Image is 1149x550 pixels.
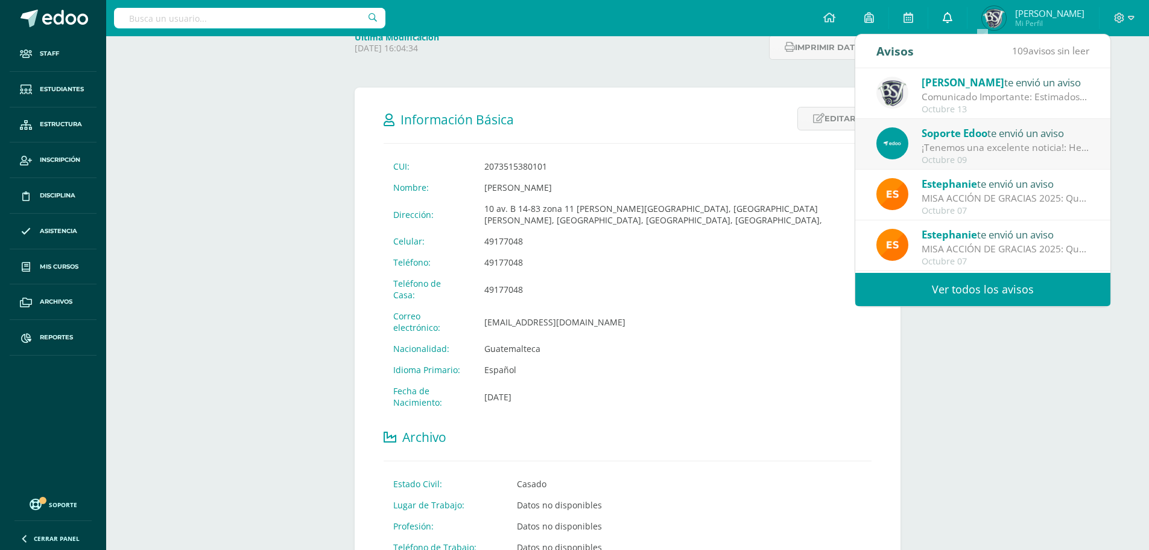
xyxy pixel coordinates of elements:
[922,191,1089,205] div: MISA ACCIÓN DE GRACIAS 2025: Queridas Familias BSJ, un gusto saludarles. Mañana tendremos una San...
[40,120,82,129] span: Estructura
[40,85,84,94] span: Estudiantes
[1012,44,1028,57] span: 109
[475,380,872,413] td: [DATE]
[384,198,475,231] td: Dirección:
[40,155,80,165] span: Inscripción
[355,31,762,43] h4: Última Modificación
[876,178,908,210] img: 4ba0fbdb24318f1bbd103ebd070f4524.png
[922,126,987,140] span: Soporte Edoo
[400,111,514,128] span: Información Básica
[384,273,475,305] td: Teléfono de Casa:
[40,262,78,272] span: Mis cursos
[797,107,872,130] a: Editar
[40,333,73,342] span: Reportes
[475,156,872,177] td: 2073515380101
[384,494,507,516] td: Lugar de Trabajo:
[876,127,908,159] img: 544892825c0ef607e0100ea1c1606ec1.png
[922,242,1089,256] div: MISA ACCIÓN DE GRACIAS 2025: Queridas Familias BSJ, un gusto saludarles. Mañana tendremos una San...
[507,494,612,516] td: Datos no disponibles
[922,206,1089,216] div: Octubre 07
[876,77,908,109] img: 9b923b7a5257eca232f958b02ed92d0f.png
[1015,18,1084,28] span: Mi Perfil
[876,229,908,261] img: 4ba0fbdb24318f1bbd103ebd070f4524.png
[384,338,475,359] td: Nacionalidad:
[922,176,1089,191] div: te envió un aviso
[922,90,1089,104] div: Comunicado Importante: Estimados padres de familia, revisar imagen adjunta.
[40,49,59,59] span: Staff
[922,177,977,191] span: Estephanie
[1015,7,1084,19] span: [PERSON_NAME]
[922,155,1089,165] div: Octubre 09
[922,104,1089,115] div: Octubre 13
[475,273,872,305] td: 49177048
[475,252,872,273] td: 49177048
[384,473,507,494] td: Estado Civil:
[40,226,77,236] span: Asistencia
[34,534,80,543] span: Cerrar panel
[355,43,762,54] p: [DATE] 16:04:34
[10,178,97,214] a: Disciplina
[855,273,1110,306] a: Ver todos los avisos
[10,36,97,72] a: Staff
[475,177,872,198] td: [PERSON_NAME]
[40,191,75,200] span: Disciplina
[876,34,914,68] div: Avisos
[384,156,475,177] td: CUI:
[384,516,507,537] td: Profesión:
[769,35,882,60] button: Imprimir datos
[922,228,977,241] span: Estephanie
[507,516,612,537] td: Datos no disponibles
[922,226,1089,242] div: te envió un aviso
[922,75,1004,89] span: [PERSON_NAME]
[10,284,97,320] a: Archivos
[982,6,1006,30] img: d5c8d16448259731d9230e5ecd375886.png
[922,257,1089,267] div: Octubre 07
[10,142,97,178] a: Inscripción
[475,198,872,231] td: 10 av. B 14-83 zona 11 [PERSON_NAME][GEOGRAPHIC_DATA], [GEOGRAPHIC_DATA][PERSON_NAME], [GEOGRAPHI...
[507,473,612,494] td: Casado
[10,107,97,143] a: Estructura
[49,500,77,509] span: Soporte
[384,252,475,273] td: Teléfono:
[384,305,475,338] td: Correo electrónico:
[1012,44,1089,57] span: avisos sin leer
[10,72,97,107] a: Estudiantes
[384,177,475,198] td: Nombre:
[10,249,97,285] a: Mis cursos
[402,429,446,446] span: Archivo
[922,141,1089,155] div: ¡Tenemos una excelente noticia!: Hemos lanzado Edoo Finance, el nuevo módulo que facilita los cob...
[384,380,475,413] td: Fecha de Nacimiento:
[922,125,1089,141] div: te envió un aviso
[40,297,72,307] span: Archivos
[384,359,475,380] td: Idioma Primario:
[475,305,872,338] td: [EMAIL_ADDRESS][DOMAIN_NAME]
[475,338,872,359] td: Guatemalteca
[475,231,872,252] td: 49177048
[10,214,97,249] a: Asistencia
[10,320,97,356] a: Reportes
[384,231,475,252] td: Celular:
[114,8,385,28] input: Busca un usuario...
[922,74,1089,90] div: te envió un aviso
[14,496,92,512] a: Soporte
[475,359,872,380] td: Español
